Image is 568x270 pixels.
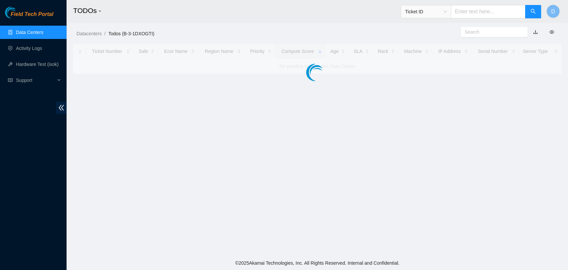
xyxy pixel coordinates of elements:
[16,74,55,87] span: Support
[16,46,42,51] a: Activity Logs
[5,12,53,21] a: Akamai TechnologiesField Tech Portal
[16,30,43,35] a: Data Centers
[16,62,59,67] a: Hardware Test (isok)
[530,9,536,15] span: search
[77,31,101,36] a: Datacenters
[11,11,53,18] span: Field Tech Portal
[549,30,554,34] span: eye
[104,31,105,36] span: /
[528,27,543,37] button: download
[465,28,518,36] input: Search
[56,102,67,114] span: double-left
[546,5,560,18] button: D
[451,5,525,18] input: Enter text here...
[8,78,13,83] span: read
[405,7,447,17] span: Ticket ID
[67,256,568,270] footer: © 2025 Akamai Technologies, Inc. All Rights Reserved. Internal and Confidential.
[551,7,555,16] span: D
[108,31,154,36] a: Todos (B-3-1DXOGTI)
[5,7,34,18] img: Akamai Technologies
[525,5,541,18] button: search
